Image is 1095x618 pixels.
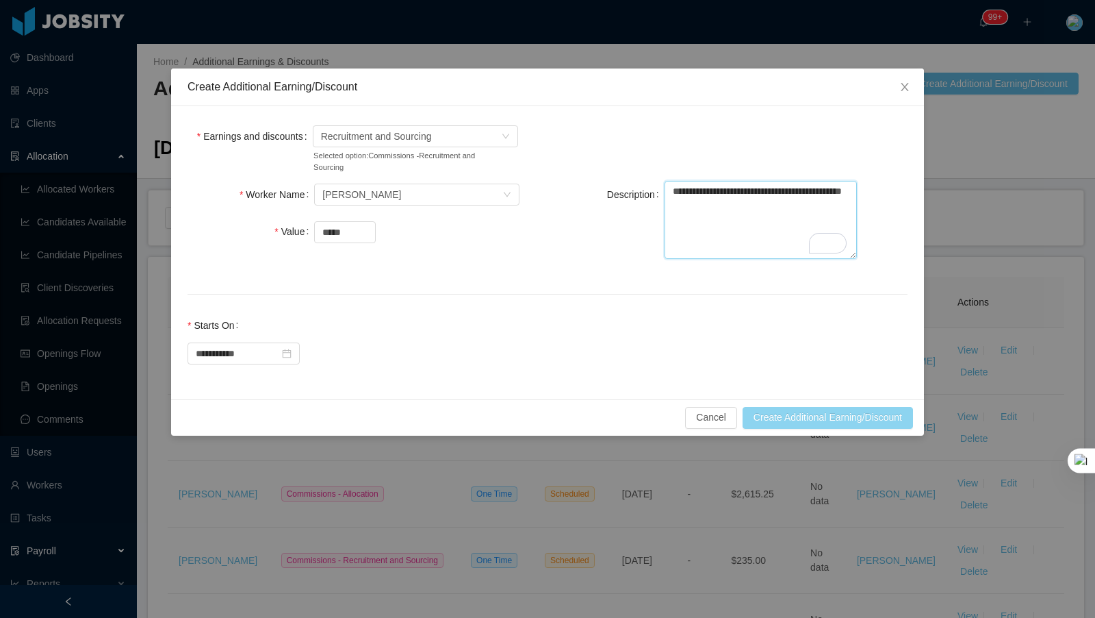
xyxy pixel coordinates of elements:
[274,226,314,237] label: Value
[665,181,857,259] textarea: To enrich screen reader interactions, please activate Accessibility in Grammarly extension settings
[502,132,510,142] i: icon: down
[240,189,314,200] label: Worker Name
[322,184,401,205] div: Lourdes Sanchis
[899,82,910,92] i: icon: close
[607,189,665,200] label: Description
[313,150,487,173] small: Selected option: Commissions - Recruitment and Sourcing
[743,407,913,429] button: Create Additional Earning/Discount
[188,79,907,95] div: Create Additional Earning/Discount
[315,222,375,243] input: Value
[886,69,924,107] button: Close
[685,407,737,429] button: Cancel
[188,320,244,331] label: Starts On
[321,126,432,147] span: Recruitment and Sourcing
[282,349,292,358] i: icon: calendar
[197,131,313,142] label: Earnings and discounts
